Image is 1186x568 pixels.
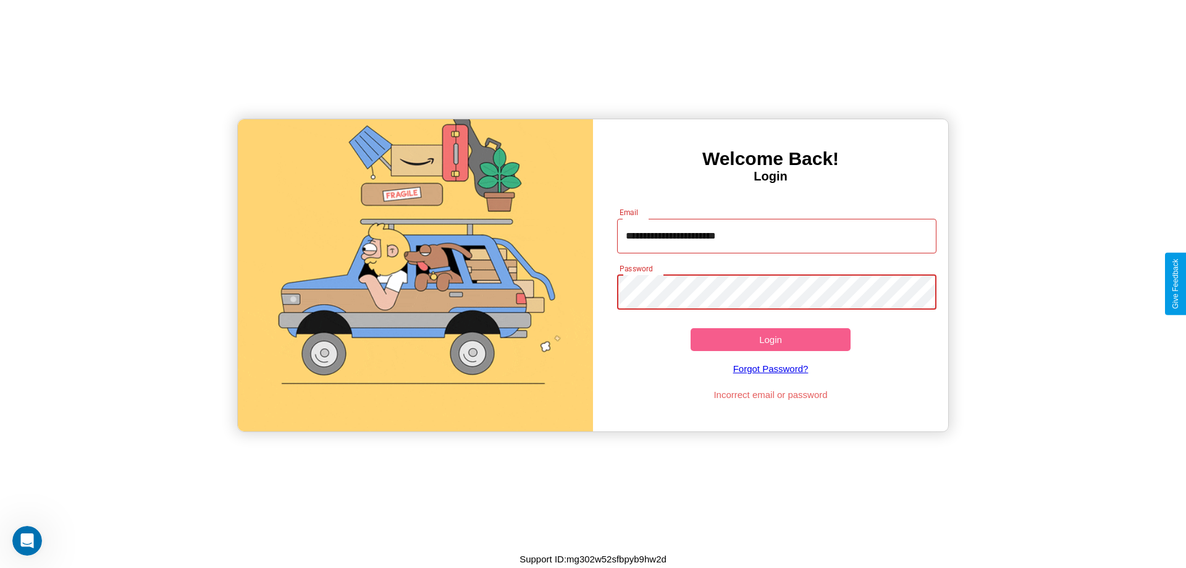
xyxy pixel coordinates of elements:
p: Incorrect email or password [611,386,931,403]
h4: Login [593,169,948,184]
p: Support ID: mg302w52sfbpyb9hw2d [519,551,667,567]
iframe: Intercom live chat [12,526,42,556]
label: Password [620,263,652,274]
div: Give Feedback [1171,259,1180,309]
button: Login [691,328,851,351]
a: Forgot Password? [611,351,931,386]
img: gif [238,119,593,431]
label: Email [620,207,639,218]
h3: Welcome Back! [593,148,948,169]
